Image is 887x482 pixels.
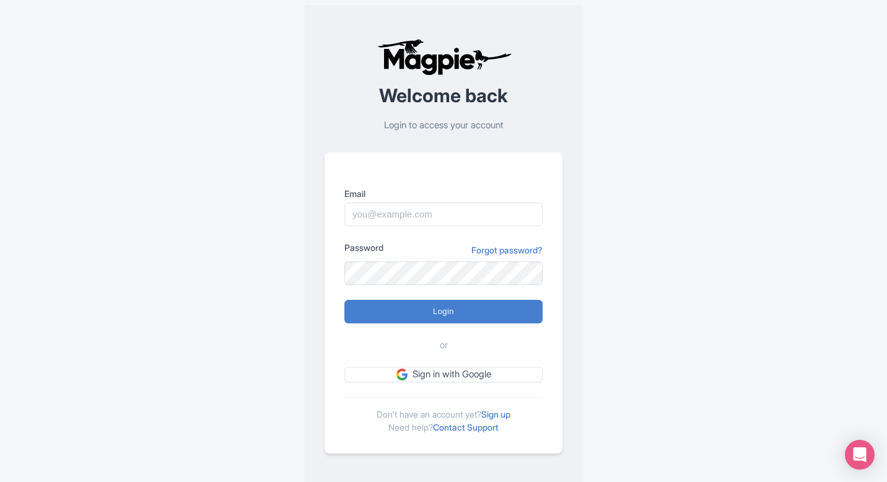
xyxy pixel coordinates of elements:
[481,409,510,419] a: Sign up
[344,300,543,323] input: Login
[440,338,448,353] span: or
[374,38,513,76] img: logo-ab69f6fb50320c5b225c76a69d11143b.png
[344,397,543,434] div: Don't have an account yet? Need help?
[325,85,562,106] h2: Welcome back
[344,203,543,226] input: you@example.com
[845,440,875,470] div: Open Intercom Messenger
[396,369,408,380] img: google.svg
[325,118,562,133] p: Login to access your account
[344,241,383,254] label: Password
[344,367,543,382] a: Sign in with Google
[471,243,543,256] a: Forgot password?
[433,422,499,432] a: Contact Support
[344,187,543,200] label: Email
